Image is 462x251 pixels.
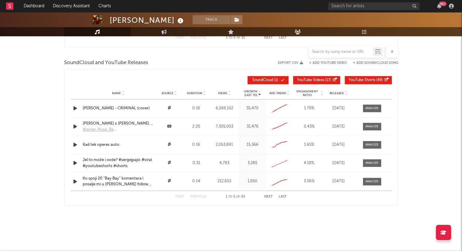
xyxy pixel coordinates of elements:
div: [PERSON_NAME] [110,15,185,25]
span: to [228,195,232,198]
button: Previous [190,195,207,198]
span: Released [330,91,344,95]
span: SoundCloud and YouTube Releases [64,59,148,67]
span: 60D Trend [269,91,286,95]
button: Last [279,36,287,40]
button: SoundCloud(1) [248,76,289,84]
div: 4,783 [211,160,238,166]
div: 212,653 [211,178,238,184]
p: (Last 7d) [244,93,258,97]
span: Source [162,91,173,95]
button: YouTube Videos(17) [293,76,340,84]
span: Name [112,91,121,95]
div: 0.43 % [295,124,323,130]
div: [DATE] [327,160,351,166]
button: + Add SoundCloud Song [347,61,398,65]
input: Search by song name or URL [309,50,373,54]
span: YouTube Shorts [349,78,375,82]
div: + Add YouTube Video [303,61,347,65]
div: 0:14 [184,178,208,184]
input: Search for artists [328,2,419,10]
span: Views [218,91,227,95]
button: + Add SoundCloud Song [353,61,398,65]
div: 2,053,891 [211,142,238,148]
div: 1 5 51 [219,34,252,42]
button: First [176,195,184,198]
span: ( 1 ) [252,78,279,82]
span: SoundCloud [252,78,273,82]
div: 1 5 65 [219,193,252,201]
a: Jel to može i ovde? #sergejpajic #viral #youtubeshorts #shorts [83,157,154,169]
div: [DATE] [327,142,351,148]
button: First [176,36,184,40]
div: 31,476 [241,124,265,130]
button: YouTube Shorts(49) [345,76,392,84]
div: 0:16 [184,142,208,148]
button: + Add YouTube Video [309,61,347,65]
div: 35,470 [241,105,265,112]
span: ( 49 ) [349,78,383,82]
button: Export CSV [278,61,303,65]
div: 0:16 [184,105,208,112]
p: Growth [244,90,258,93]
span: of [237,36,240,39]
div: [DATE] [327,178,351,184]
a: Warner Music Balkans [83,127,118,133]
span: to [229,36,232,39]
button: 99+ [437,4,441,9]
button: Previous [190,36,207,40]
div: 3.06 % [295,178,323,184]
span: Engagement Ratio [295,90,320,97]
span: of [236,195,240,198]
div: 1,850 [241,178,265,184]
a: Kad tek operes auto: [83,142,154,148]
button: Next [264,36,273,40]
div: 7,305,003 [211,124,238,130]
div: 3,285 [241,160,265,166]
div: 1.79 % [295,105,323,112]
div: 15,366 [241,142,265,148]
button: Track [193,15,231,24]
div: 6,588,102 [211,105,238,112]
button: Last [279,195,287,198]
a: [PERSON_NAME] - CRIMINAL (cover) [83,105,154,112]
span: ( 17 ) [297,78,331,82]
div: 2:20 [184,124,208,130]
div: 1.65 % [295,142,323,148]
span: YouTube Videos [297,78,324,82]
button: Next [264,195,273,198]
div: 0:31 [184,160,208,166]
div: 99 + [439,2,447,6]
a: Ko spoji 20 “Bay Bay” komentara i posalje mi u [PERSON_NAME] follow #sergejpajic #ukiq #viral #sh... [83,176,154,187]
span: Duration [187,91,202,95]
a: [PERSON_NAME] x [PERSON_NAME] - [PERSON_NAME] [OFFICIAL VIDEO] [83,121,154,127]
div: [DATE] [327,105,351,112]
div: 4.18 % [295,160,323,166]
div: [DATE] [327,124,351,130]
